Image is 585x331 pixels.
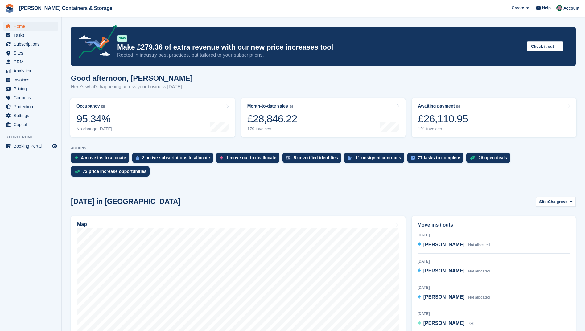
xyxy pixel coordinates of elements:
[75,170,80,173] img: price_increase_opportunities-93ffe204e8149a01c8c9dc8f82e8f89637d9d84a8eef4429ea346261dce0b2c0.svg
[14,142,51,150] span: Booking Portal
[456,105,460,108] img: icon-info-grey-7440780725fd019a000dd9b08b2336e03edf1995a4989e88bcd33f0948082b44.svg
[6,134,61,140] span: Storefront
[74,25,117,60] img: price-adjustments-announcement-icon-8257ccfd72463d97f412b2fc003d46551f7dbcb40ab6d574587a9cd5c0d94...
[548,199,568,205] span: Chalgrove
[468,269,490,273] span: Not allocated
[14,22,51,31] span: Home
[418,241,490,249] a: [PERSON_NAME] Not allocated
[418,221,570,229] h2: Move ins / outs
[3,111,58,120] a: menu
[71,153,132,166] a: 4 move ins to allocate
[14,93,51,102] span: Coupons
[3,76,58,84] a: menu
[3,40,58,48] a: menu
[14,58,51,66] span: CRM
[101,105,105,108] img: icon-info-grey-7440780725fd019a000dd9b08b2336e03edf1995a4989e88bcd33f0948082b44.svg
[220,156,223,160] img: move_outs_to_deallocate_icon-f764333ba52eb49d3ac5e1228854f67142a1ed5810a6f6cc68b1a99e826820c5.svg
[478,155,507,160] div: 26 open deals
[51,142,58,150] a: Preview store
[418,104,455,109] div: Awaiting payment
[407,153,467,166] a: 77 tasks to complete
[418,155,460,160] div: 77 tasks to complete
[71,83,193,90] p: Here's what's happening across your business [DATE]
[418,311,570,317] div: [DATE]
[142,155,210,160] div: 2 active subscriptions to allocate
[423,242,465,247] span: [PERSON_NAME]
[17,3,115,13] a: [PERSON_NAME] Containers & Storage
[3,67,58,75] a: menu
[418,126,468,132] div: 191 invoices
[132,153,216,166] a: 2 active subscriptions to allocate
[468,243,490,247] span: Not allocated
[527,41,563,51] button: Check it out →
[542,5,551,11] span: Help
[3,142,58,150] a: menu
[539,199,548,205] span: Site:
[348,156,352,160] img: contract_signature_icon-13c848040528278c33f63329250d36e43548de30e8caae1d1a13099fd9432cc5.svg
[5,4,14,13] img: stora-icon-8386f47178a22dfd0bd8f6a31ec36ba5ce8667c1dd55bd0f319d3a0aa187defe.svg
[412,98,576,137] a: Awaiting payment £26,110.95 191 invoices
[77,222,87,227] h2: Map
[76,104,100,109] div: Occupancy
[3,49,58,57] a: menu
[117,35,127,42] div: NEW
[418,320,475,328] a: [PERSON_NAME] 780
[14,40,51,48] span: Subscriptions
[286,156,290,160] img: verify_identity-adf6edd0f0f0b5bbfe63781bf79b02c33cf7c696d77639b501bdc392416b5a36.svg
[290,105,293,108] img: icon-info-grey-7440780725fd019a000dd9b08b2336e03edf1995a4989e88bcd33f0948082b44.svg
[282,153,344,166] a: 5 unverified identities
[563,5,579,11] span: Account
[75,156,78,160] img: move_ins_to_allocate_icon-fdf77a2bb77ea45bf5b3d319d69a93e2d87916cf1d5bf7949dd705db3b84f3ca.svg
[355,155,401,160] div: 11 unsigned contracts
[14,49,51,57] span: Sites
[70,98,235,137] a: Occupancy 95.34% No change [DATE]
[83,169,146,174] div: 73 price increase opportunities
[468,321,474,326] span: 780
[418,293,490,301] a: [PERSON_NAME] Not allocated
[418,285,570,290] div: [DATE]
[418,267,490,275] a: [PERSON_NAME] Not allocated
[411,156,415,160] img: task-75834270c22a3079a89374b754ae025e5fb1db73e45f91037f5363f120a921f8.svg
[3,31,58,39] a: menu
[3,102,58,111] a: menu
[3,120,58,129] a: menu
[3,93,58,102] a: menu
[14,31,51,39] span: Tasks
[418,259,570,264] div: [DATE]
[3,22,58,31] a: menu
[468,295,490,300] span: Not allocated
[418,232,570,238] div: [DATE]
[14,84,51,93] span: Pricing
[76,126,112,132] div: No change [DATE]
[512,5,524,11] span: Create
[536,197,576,207] button: Site: Chalgrove
[466,153,513,166] a: 26 open deals
[76,112,112,125] div: 95.34%
[216,153,282,166] a: 1 move out to deallocate
[226,155,276,160] div: 1 move out to deallocate
[247,112,297,125] div: £28,846.22
[71,166,153,180] a: 73 price increase opportunities
[556,5,562,11] img: Julia Marcham
[71,74,193,82] h1: Good afternoon, [PERSON_NAME]
[470,156,475,160] img: deal-1b604bf984904fb50ccaf53a9ad4b4a5d6e5aea283cecdc64d6e3604feb123c2.svg
[71,146,576,150] p: ACTIONS
[136,156,139,160] img: active_subscription_to_allocate_icon-d502201f5373d7db506a760aba3b589e785aa758c864c3986d89f69b8ff3...
[14,67,51,75] span: Analytics
[3,58,58,66] a: menu
[71,198,180,206] h2: [DATE] in [GEOGRAPHIC_DATA]
[294,155,338,160] div: 5 unverified identities
[247,126,297,132] div: 179 invoices
[14,102,51,111] span: Protection
[14,111,51,120] span: Settings
[14,76,51,84] span: Invoices
[14,120,51,129] span: Capital
[423,294,465,300] span: [PERSON_NAME]
[423,321,465,326] span: [PERSON_NAME]
[3,84,58,93] a: menu
[241,98,406,137] a: Month-to-date sales £28,846.22 179 invoices
[344,153,407,166] a: 11 unsigned contracts
[117,52,522,59] p: Rooted in industry best practices, but tailored to your subscriptions.
[423,268,465,273] span: [PERSON_NAME]
[117,43,522,52] p: Make £279.36 of extra revenue with our new price increases tool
